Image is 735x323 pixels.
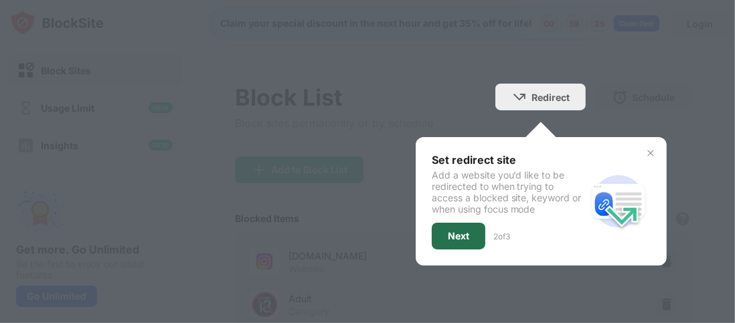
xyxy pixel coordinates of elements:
[532,92,570,103] div: Redirect
[448,231,469,241] div: Next
[645,148,656,158] img: x-button.svg
[432,153,586,167] div: Set redirect site
[586,169,651,233] img: redirect.svg
[493,231,510,241] div: 2 of 3
[432,169,586,215] div: Add a website you’d like to be redirected to when trying to access a blocked site, keyword or whe...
